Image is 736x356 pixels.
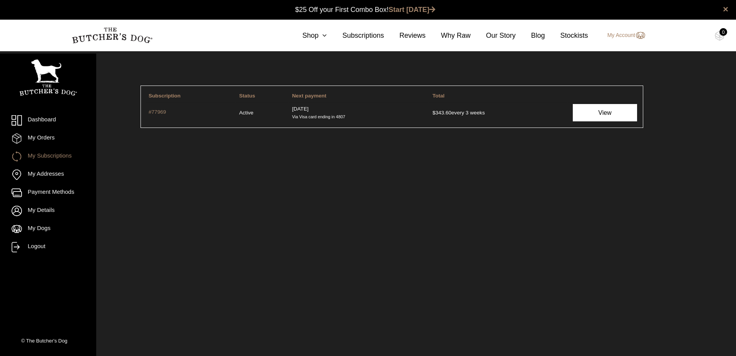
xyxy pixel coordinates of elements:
[426,30,471,41] a: Why Raw
[12,188,85,198] a: Payment Methods
[149,93,181,99] span: Subscription
[545,30,588,41] a: Stockists
[287,30,327,41] a: Shop
[471,30,516,41] a: Our Story
[12,224,85,234] a: My Dogs
[715,31,724,41] img: TBD_Cart-Empty.png
[389,6,436,13] a: Start [DATE]
[432,110,451,116] span: 343.60
[600,31,645,40] a: My Account
[12,242,85,252] a: Logout
[719,28,727,36] div: 0
[149,108,232,117] a: #77969
[723,5,728,14] a: close
[12,115,85,126] a: Dashboard
[429,102,567,123] td: every 3 weeks
[236,102,288,123] td: Active
[384,30,425,41] a: Reviews
[289,102,429,123] td: [DATE]
[432,110,435,116] span: $
[12,170,85,180] a: My Addresses
[12,133,85,144] a: My Orders
[516,30,545,41] a: Blog
[573,104,637,121] a: View
[12,206,85,216] a: My Details
[292,114,345,119] small: Via Visa card ending in 4807
[12,151,85,162] a: My Subscriptions
[292,93,326,99] span: Next payment
[327,30,384,41] a: Subscriptions
[432,93,444,99] span: Total
[239,93,255,99] span: Status
[19,59,77,96] img: TBD_Portrait_Logo_White.png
